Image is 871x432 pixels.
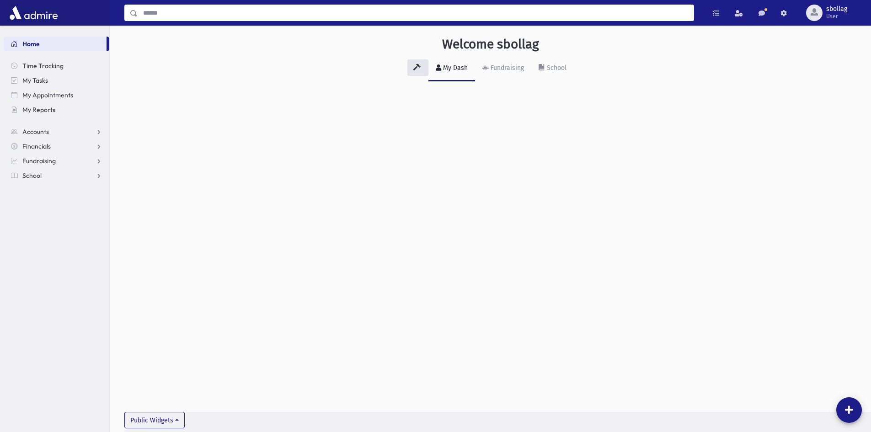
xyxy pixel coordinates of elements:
a: Fundraising [4,154,109,168]
span: Accounts [22,128,49,136]
a: Home [4,37,107,51]
a: My Reports [4,102,109,117]
h3: Welcome sbollag [442,37,539,52]
span: Time Tracking [22,62,64,70]
a: My Tasks [4,73,109,88]
span: sbollag [826,5,847,13]
img: AdmirePro [7,4,60,22]
a: Accounts [4,124,109,139]
div: School [545,64,566,72]
input: Search [138,5,694,21]
a: School [531,56,574,81]
span: Financials [22,142,51,150]
a: My Dash [428,56,475,81]
a: School [4,168,109,183]
span: My Reports [22,106,55,114]
div: Fundraising [489,64,524,72]
a: Fundraising [475,56,531,81]
span: My Tasks [22,76,48,85]
span: Fundraising [22,157,56,165]
span: My Appointments [22,91,73,99]
div: My Dash [441,64,468,72]
span: School [22,171,42,180]
span: User [826,13,847,20]
span: Home [22,40,40,48]
a: Financials [4,139,109,154]
button: Public Widgets [124,412,185,428]
a: Time Tracking [4,59,109,73]
a: My Appointments [4,88,109,102]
